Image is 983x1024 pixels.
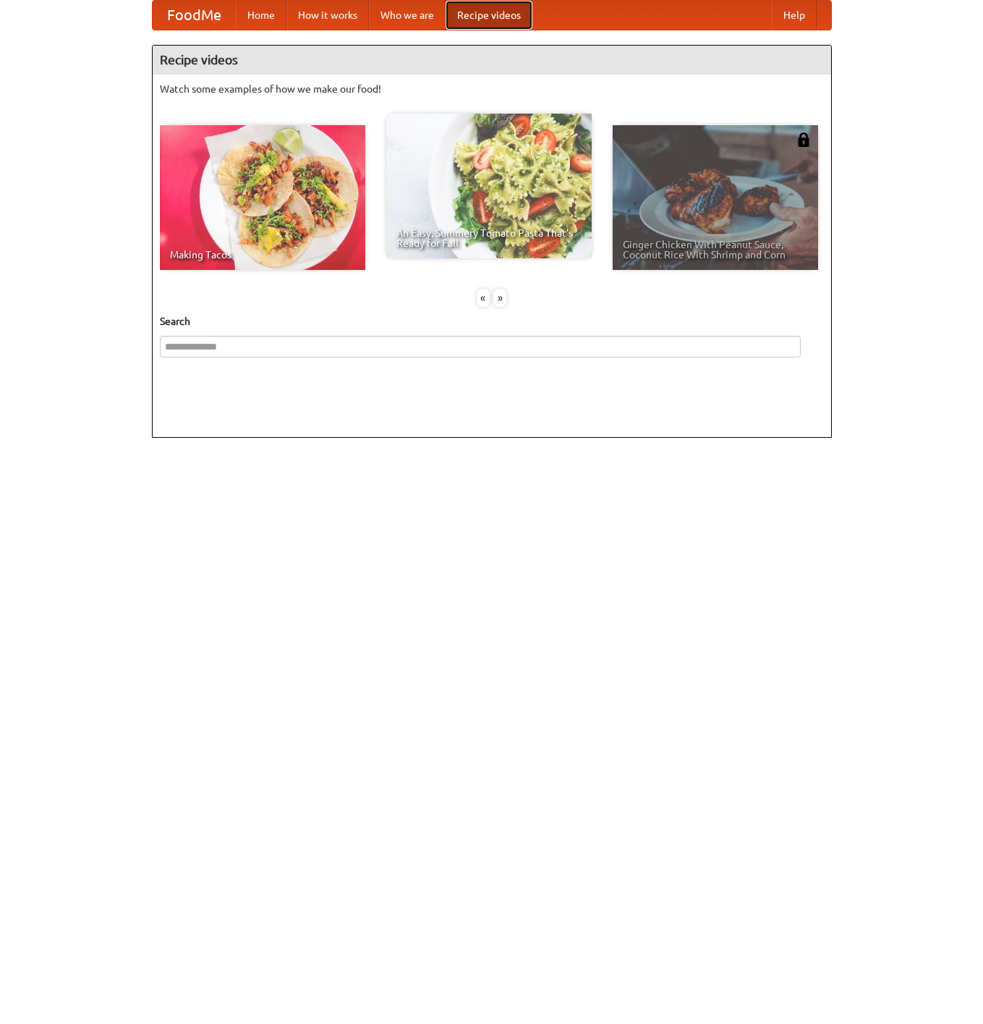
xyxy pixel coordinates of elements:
span: An Easy, Summery Tomato Pasta That's Ready for Fall [396,228,582,248]
div: » [493,289,506,307]
h5: Search [160,314,824,329]
a: Who we are [369,1,446,30]
a: Recipe videos [446,1,532,30]
a: Making Tacos [160,125,365,270]
span: Making Tacos [170,250,355,260]
a: Help [772,1,817,30]
a: How it works [286,1,369,30]
p: Watch some examples of how we make our food! [160,82,824,96]
div: « [477,289,490,307]
h4: Recipe videos [153,46,831,75]
a: Home [236,1,286,30]
a: FoodMe [153,1,236,30]
a: An Easy, Summery Tomato Pasta That's Ready for Fall [386,114,592,258]
img: 483408.png [796,132,811,147]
